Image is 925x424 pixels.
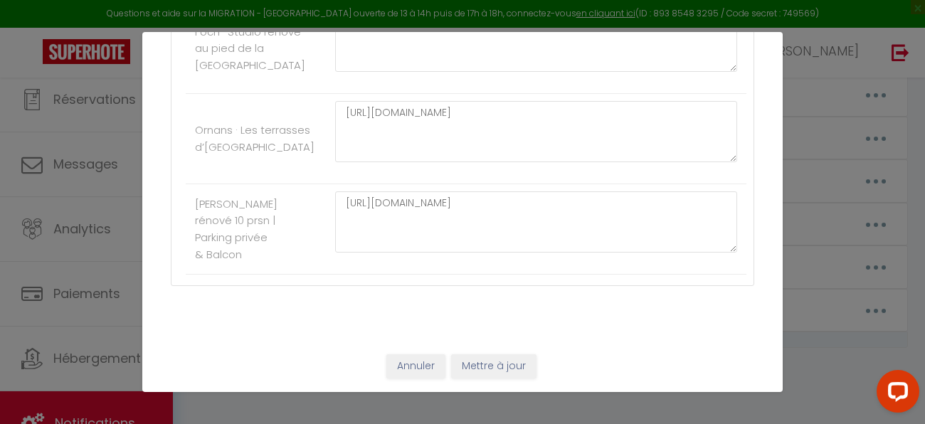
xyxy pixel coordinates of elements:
iframe: LiveChat chat widget [865,364,925,424]
label: [PERSON_NAME] rénové 10 prsn | Parking privée & Balcon [195,196,277,263]
label: Foch · Studio rénové au pied de la [GEOGRAPHIC_DATA] [195,23,305,74]
button: Annuler [386,354,445,378]
label: Ornans · Les terrasses d’[GEOGRAPHIC_DATA] [195,122,314,155]
button: Mettre à jour [451,354,536,378]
